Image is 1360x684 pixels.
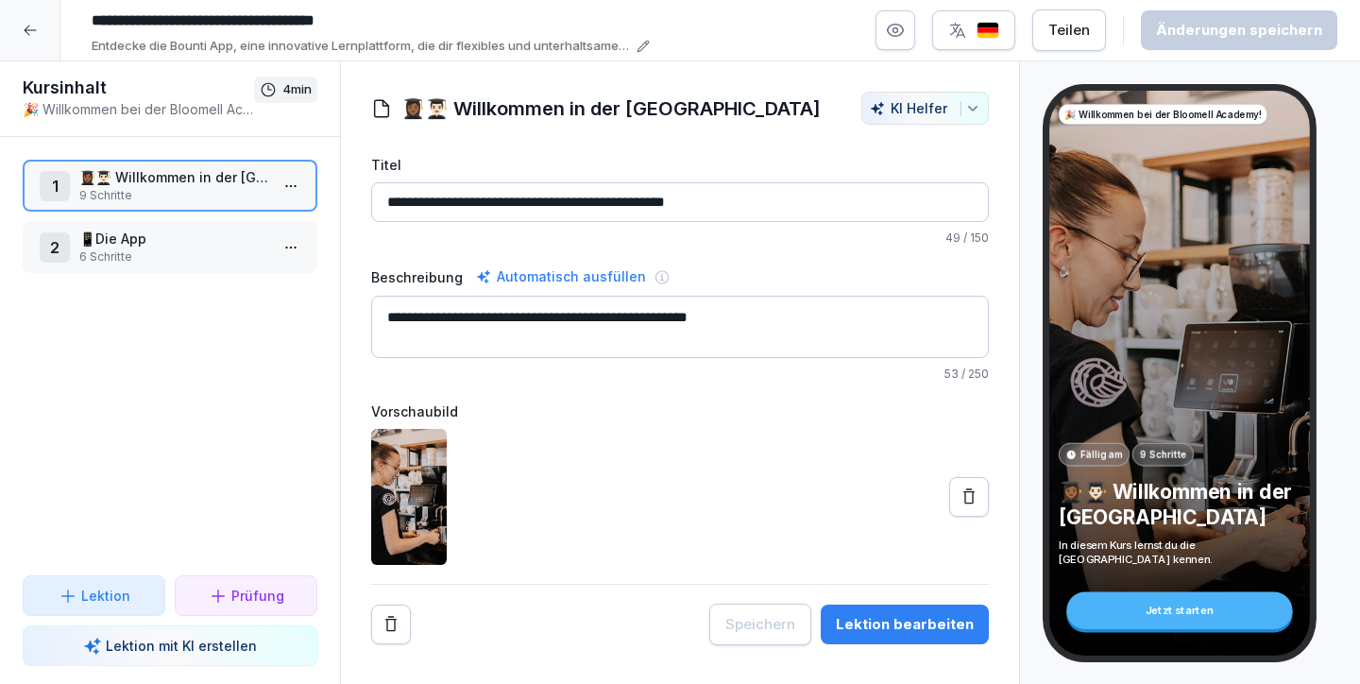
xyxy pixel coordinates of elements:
button: Änderungen speichern [1141,10,1337,50]
p: Entdecke die Bounti App, eine innovative Lernplattform, die dir flexibles und unterhaltsames Lern... [92,37,631,56]
p: 4 min [282,80,312,99]
div: 2 [40,232,70,263]
img: de.svg [977,22,999,40]
div: 2📱Die App6 Schritte [23,221,317,273]
p: 9 Schritte [1139,448,1186,462]
button: KI Helfer [861,92,989,125]
p: / 250 [371,366,989,383]
label: Beschreibung [371,267,463,287]
h1: Kursinhalt [23,77,254,99]
button: Prüfung [175,575,317,616]
button: Teilen [1032,9,1106,51]
p: Lektion [81,586,130,606]
p: 9 Schritte [79,187,268,204]
button: Lektion bearbeiten [821,605,989,644]
label: Titel [371,155,989,175]
div: Lektion bearbeiten [836,614,974,635]
div: 1👩🏾‍🎓👨🏻‍🎓 Willkommen in der [GEOGRAPHIC_DATA]9 Schritte [23,160,317,212]
p: 👩🏾‍🎓👨🏻‍🎓 Willkommen in der [GEOGRAPHIC_DATA] [79,167,268,187]
h1: 👩🏾‍🎓👨🏻‍🎓 Willkommen in der [GEOGRAPHIC_DATA] [401,94,821,123]
span: 53 [944,367,959,381]
p: Lektion mit KI erstellen [106,636,257,656]
p: 👩🏾‍🎓👨🏻‍🎓 Willkommen in der [GEOGRAPHIC_DATA] [1059,479,1300,529]
span: 49 [945,231,960,245]
button: Lektion [23,575,165,616]
p: Fällig am [1080,448,1122,462]
div: Jetzt starten [1066,592,1292,629]
img: f6ud2wgjjw249l78ez8uc8vf.png [371,429,447,565]
div: 1 [40,171,70,201]
div: KI Helfer [870,100,980,116]
p: 🎉 Willkommen bei der Bloomell Academy! [23,99,254,119]
p: 6 Schritte [79,248,268,265]
label: Vorschaubild [371,402,989,421]
div: Speichern [725,614,795,635]
p: 🎉 Willkommen bei der Bloomell Academy! [1064,108,1261,122]
p: / 150 [371,230,989,247]
button: Remove [371,605,411,644]
div: Änderungen speichern [1156,20,1322,41]
p: Prüfung [231,586,284,606]
p: In diesem Kurs lernst du die [GEOGRAPHIC_DATA] kennen. [1059,538,1300,567]
div: Automatisch ausfüllen [472,265,650,288]
p: 📱Die App [79,229,268,248]
div: Teilen [1048,20,1090,41]
button: Speichern [709,604,811,645]
button: Lektion mit KI erstellen [23,625,317,666]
